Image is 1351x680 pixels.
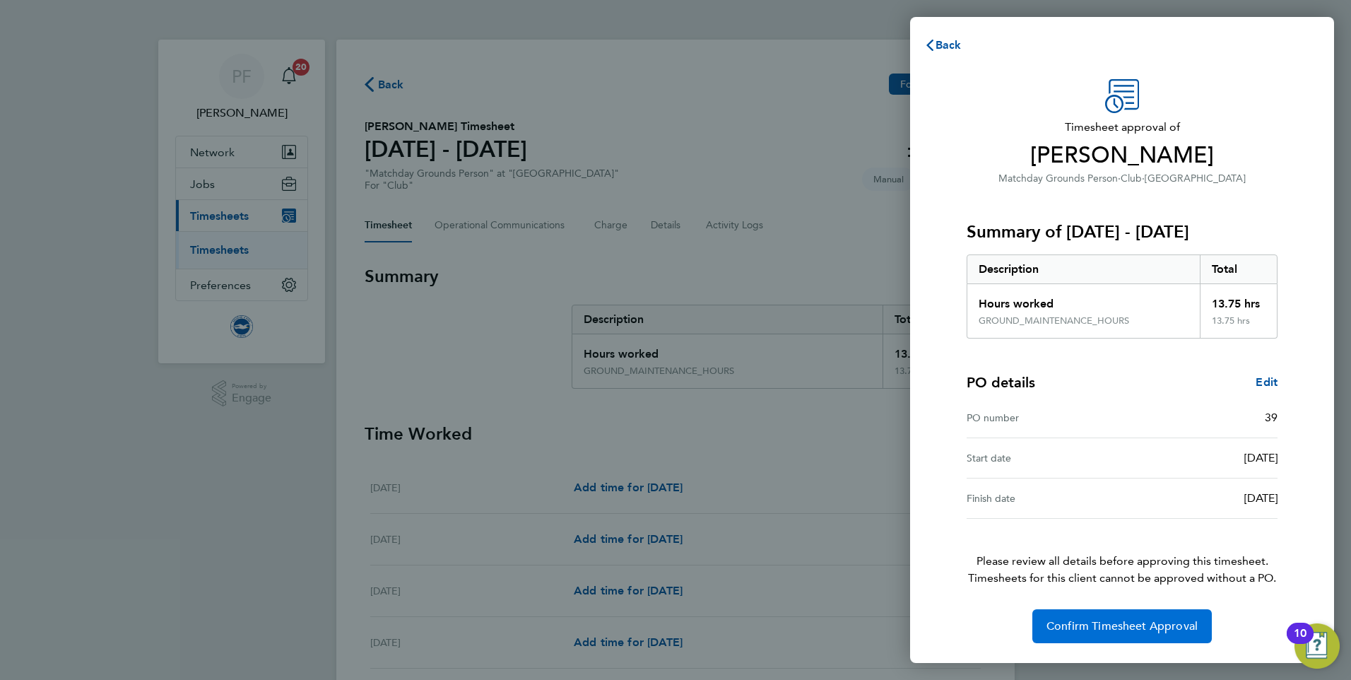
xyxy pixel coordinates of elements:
[967,490,1122,507] div: Finish date
[1145,172,1246,184] span: [GEOGRAPHIC_DATA]
[1032,609,1212,643] button: Confirm Timesheet Approval
[967,141,1278,170] span: [PERSON_NAME]
[998,172,1118,184] span: Matchday Grounds Person
[1256,374,1278,391] a: Edit
[950,570,1294,587] span: Timesheets for this client cannot be approved without a PO.
[967,409,1122,426] div: PO number
[967,119,1278,136] span: Timesheet approval of
[1294,623,1340,669] button: Open Resource Center, 10 new notifications
[1122,450,1278,467] div: [DATE]
[1118,172,1121,184] span: ·
[936,38,962,52] span: Back
[967,373,1035,392] h4: PO details
[979,315,1129,327] div: GROUND_MAINTENANCE_HOURS
[1256,375,1278,389] span: Edit
[967,254,1278,339] div: Summary of 01 - 30 Sep 2025
[967,221,1278,243] h3: Summary of [DATE] - [DATE]
[1046,619,1198,633] span: Confirm Timesheet Approval
[950,519,1294,587] p: Please review all details before approving this timesheet.
[967,450,1122,467] div: Start date
[910,31,976,59] button: Back
[1200,284,1278,315] div: 13.75 hrs
[1122,490,1278,507] div: [DATE]
[1142,172,1145,184] span: ·
[967,255,1200,283] div: Description
[967,284,1200,315] div: Hours worked
[1200,315,1278,338] div: 13.75 hrs
[1200,255,1278,283] div: Total
[1294,633,1306,652] div: 10
[1121,172,1142,184] span: Club
[1265,411,1278,424] span: 39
